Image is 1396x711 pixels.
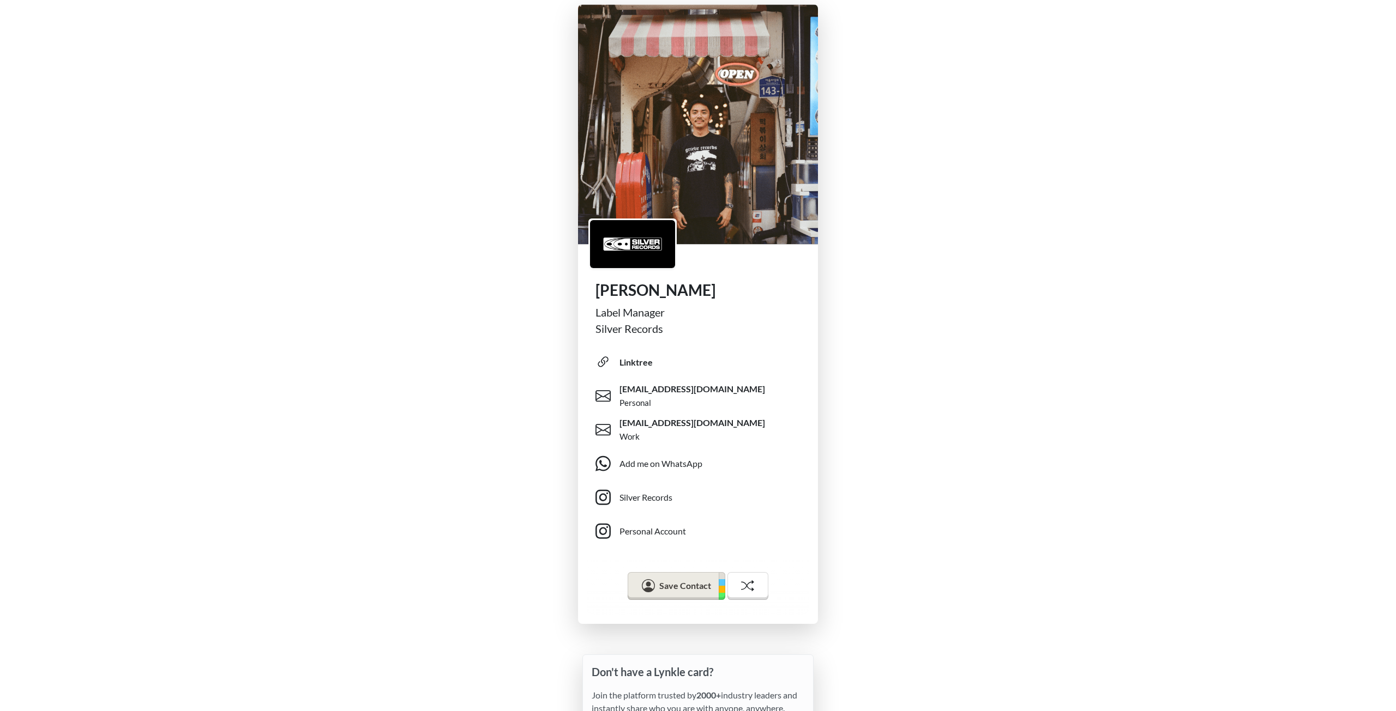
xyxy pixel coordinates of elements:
p: Don't have a Lynkle card? [592,664,804,680]
img: logo [590,220,675,268]
a: [EMAIL_ADDRESS][DOMAIN_NAME]Personal [595,379,809,413]
img: profile picture [578,4,818,244]
div: Linktree [619,356,653,369]
h1: [PERSON_NAME] [595,281,801,300]
a: Add me on WhatsApp [595,447,809,481]
a: Silver Records [595,481,809,514]
strong: 2000+ [696,690,721,700]
a: Linktree [595,345,809,379]
div: Silver Records [619,491,672,504]
div: Work [619,430,640,443]
div: Personal Account [619,525,686,538]
button: Save Contact [628,572,725,600]
span: [EMAIL_ADDRESS][DOMAIN_NAME] [619,383,765,395]
div: Silver Records [595,320,801,337]
a: [EMAIL_ADDRESS][DOMAIN_NAME]Work [595,413,809,447]
div: Add me on WhatsApp [619,457,702,470]
div: Label Manager [595,304,801,320]
div: Personal [619,397,651,409]
span: [EMAIL_ADDRESS][DOMAIN_NAME] [619,417,765,429]
a: Personal Account [595,514,809,548]
span: Save Contact [659,580,711,591]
